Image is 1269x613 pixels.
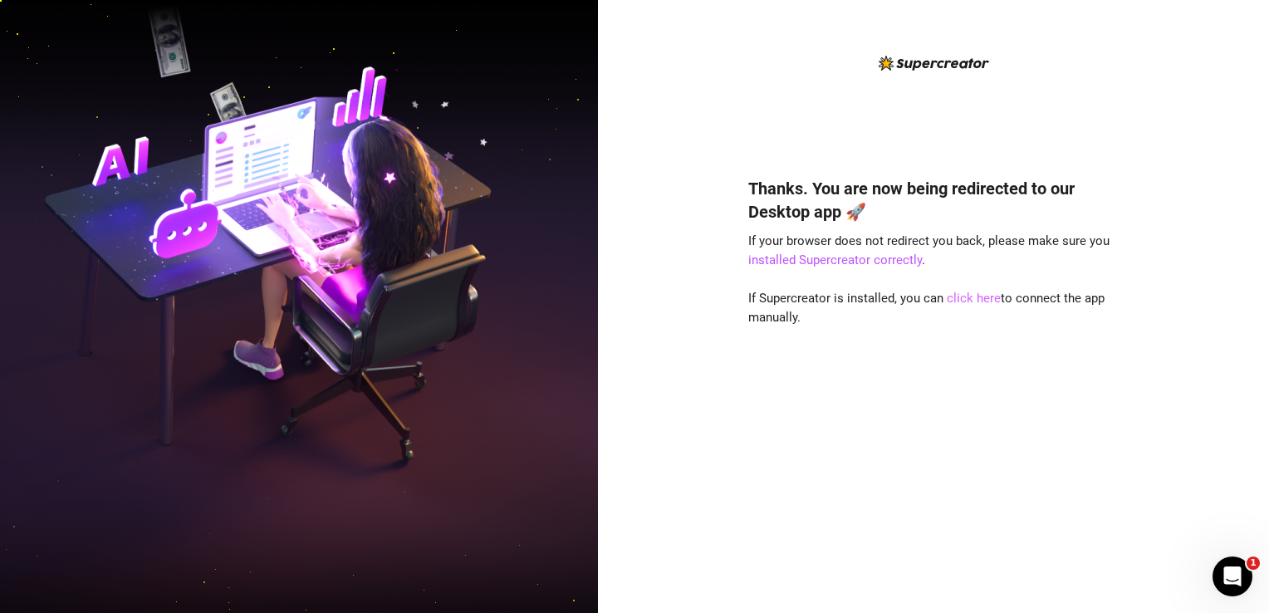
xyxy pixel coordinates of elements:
[1213,557,1252,596] iframe: Intercom live chat
[879,56,989,71] img: logo-BBDzfeDw.svg
[1247,557,1260,570] span: 1
[748,253,922,267] a: installed Supercreator correctly
[748,233,1110,268] span: If your browser does not redirect you back, please make sure you .
[748,177,1119,223] h4: Thanks. You are now being redirected to our Desktop app 🚀
[748,291,1105,326] span: If Supercreator is installed, you can to connect the app manually.
[947,291,1001,306] a: click here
